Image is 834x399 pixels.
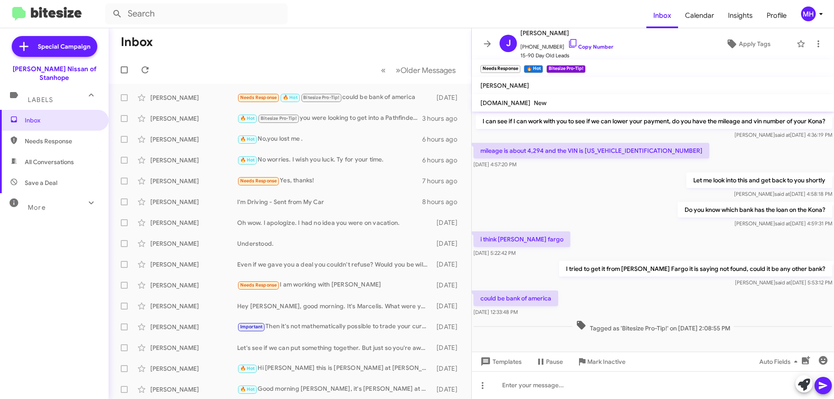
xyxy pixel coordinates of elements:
[775,220,790,227] span: said at
[739,36,771,52] span: Apply Tags
[240,386,255,392] span: 🔥 Hot
[473,309,518,315] span: [DATE] 12:33:48 PM
[721,3,760,28] a: Insights
[25,116,99,125] span: Inbox
[25,178,57,187] span: Save a Deal
[38,42,90,51] span: Special Campaign
[391,61,461,79] button: Next
[25,158,74,166] span: All Conversations
[240,115,255,121] span: 🔥 Hot
[472,354,529,369] button: Templates
[150,260,237,269] div: [PERSON_NAME]
[686,172,832,188] p: Let me look into this and get back to you shortly
[237,113,422,123] div: you were looking to get into a Pathfinder [PERSON_NAME]?
[473,143,709,158] p: mileage is about 4,294 and the VIN is [US_VEHICLE_IDENTIFICATION_NUMBER]
[237,218,432,227] div: Oh wow. I apologize. I had no idea you were on vacation.
[573,320,734,333] span: Tagged as 'Bitesize Pro-Tip!' on [DATE] 2:08:55 PM
[646,3,678,28] a: Inbox
[150,239,237,248] div: [PERSON_NAME]
[473,231,570,247] p: i think [PERSON_NAME] fargo
[150,343,237,352] div: [PERSON_NAME]
[480,65,520,73] small: Needs Response
[473,290,558,306] p: could be bank of america
[520,51,613,60] span: 15-90 Day Old Leads
[546,354,563,369] span: Pause
[240,157,255,163] span: 🔥 Hot
[735,132,832,138] span: [PERSON_NAME] [DATE] 4:36:19 PM
[678,202,832,218] p: Do you know which bank has the loan on the Kona?
[237,239,432,248] div: Understood.
[794,7,824,21] button: MH
[12,36,97,57] a: Special Campaign
[240,136,255,142] span: 🔥 Hot
[801,7,816,21] div: MH
[240,95,277,100] span: Needs Response
[150,93,237,102] div: [PERSON_NAME]
[422,135,464,144] div: 6 hours ago
[240,324,263,330] span: Important
[150,323,237,331] div: [PERSON_NAME]
[240,178,277,184] span: Needs Response
[422,177,464,185] div: 7 hours ago
[237,280,432,290] div: I am working with [PERSON_NAME]
[150,281,237,290] div: [PERSON_NAME]
[237,343,432,352] div: Let's see if we can put something together. But just so you're aware, the new payment on the 2025...
[432,302,464,310] div: [DATE]
[479,354,522,369] span: Templates
[150,218,237,227] div: [PERSON_NAME]
[775,279,791,286] span: said at
[25,137,99,145] span: Needs Response
[529,354,570,369] button: Pause
[422,156,464,165] div: 6 hours ago
[703,36,792,52] button: Apply Tags
[376,61,461,79] nav: Page navigation example
[480,82,529,89] span: [PERSON_NAME]
[422,198,464,206] div: 8 hours ago
[570,354,632,369] button: Mark Inactive
[237,198,422,206] div: I'm Driving - Sent from My Car
[150,302,237,310] div: [PERSON_NAME]
[240,282,277,288] span: Needs Response
[587,354,625,369] span: Mark Inactive
[105,3,288,24] input: Search
[432,323,464,331] div: [DATE]
[240,366,255,371] span: 🔥 Hot
[150,364,237,373] div: [PERSON_NAME]
[150,385,237,394] div: [PERSON_NAME]
[506,36,511,50] span: J
[422,114,464,123] div: 3 hours ago
[520,28,613,38] span: [PERSON_NAME]
[774,191,790,197] span: said at
[150,135,237,144] div: [PERSON_NAME]
[432,239,464,248] div: [DATE]
[432,385,464,394] div: [DATE]
[735,220,832,227] span: [PERSON_NAME] [DATE] 4:59:31 PM
[520,38,613,51] span: [PHONE_NUMBER]
[734,191,832,197] span: [PERSON_NAME] [DATE] 4:58:18 PM
[473,161,516,168] span: [DATE] 4:57:20 PM
[432,343,464,352] div: [DATE]
[432,218,464,227] div: [DATE]
[760,3,794,28] a: Profile
[678,3,721,28] span: Calendar
[237,384,432,394] div: Good morning [PERSON_NAME], it's [PERSON_NAME] at [PERSON_NAME] Nissan. Just wanted to thank you ...
[432,281,464,290] div: [DATE]
[237,155,422,165] div: No worries. I wish you luck. Ty for your time.
[237,363,432,373] div: Hi [PERSON_NAME] this is [PERSON_NAME] at [PERSON_NAME] Nissan of Stanhope. Just wanted to follow...
[432,364,464,373] div: [DATE]
[283,95,298,100] span: 🔥 Hot
[524,65,543,73] small: 🔥 Hot
[303,95,339,100] span: Bitesize Pro-Tip!
[432,93,464,102] div: [DATE]
[759,354,801,369] span: Auto Fields
[546,65,586,73] small: Bitesize Pro-Tip!
[752,354,808,369] button: Auto Fields
[150,177,237,185] div: [PERSON_NAME]
[476,113,832,129] p: I can see if I can work with you to see if we can lower your payment, do you have the mileage and...
[237,302,432,310] div: Hey [PERSON_NAME], good morning. It's Marcelis. What were your thoughts on the Pathfinder numbers...
[237,92,432,102] div: could be bank of america
[775,132,790,138] span: said at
